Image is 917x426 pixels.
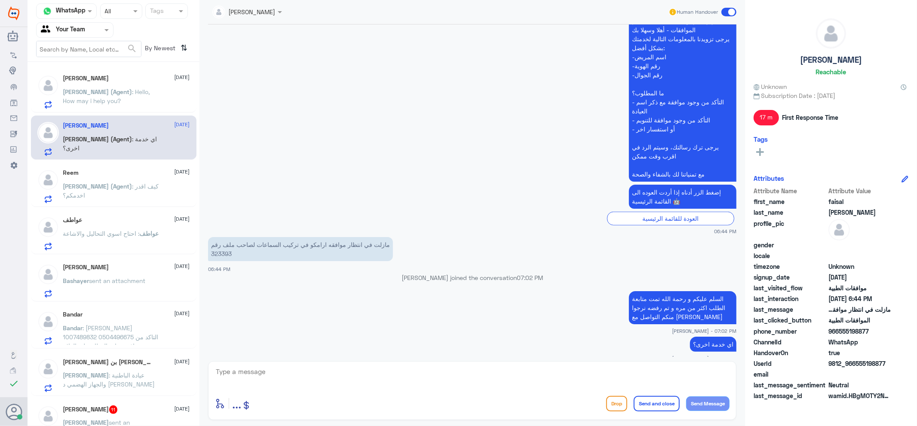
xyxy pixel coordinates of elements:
[828,186,891,195] span: Attribute Value
[754,294,827,303] span: last_interaction
[63,135,132,143] span: [PERSON_NAME] (Agent)
[37,264,59,285] img: defaultAdmin.png
[63,324,159,359] span: : [PERSON_NAME] 1007489832 0504496675 التاكد من وجود موافقة عيادة العظام على العلاج مع ارفاق صورة...
[816,68,846,76] h6: Reachable
[828,283,891,292] span: موافقات الطبية
[37,41,141,57] input: Search by Name, Local etc…
[690,337,736,352] p: 8/10/2025, 7:02 PM
[175,121,190,128] span: [DATE]
[754,251,827,260] span: locale
[175,310,190,317] span: [DATE]
[6,404,22,420] button: Avatar
[629,13,736,182] p: 8/10/2025, 6:44 PM
[754,240,827,250] span: gender
[208,237,393,261] p: 8/10/2025, 6:44 PM
[828,251,891,260] span: null
[607,212,734,225] div: العودة للقائمة الرئيسية
[63,324,83,332] span: Bandar
[63,371,155,388] span: : عيادة الباطنية والجهاز الهضمي د [PERSON_NAME]
[232,394,241,413] button: ...
[37,216,59,238] img: defaultAdmin.png
[754,283,827,292] span: last_visited_flow
[175,262,190,270] span: [DATE]
[754,262,827,271] span: timezone
[208,266,230,272] span: 06:44 PM
[754,110,779,125] span: 17 m
[828,316,891,325] span: الموافقات الطبية
[754,391,827,400] span: last_message_id
[63,405,118,414] h5: Sara
[828,273,891,282] span: 2025-10-08T05:02:19.422Z
[208,273,736,282] p: [PERSON_NAME] joined the conversation
[175,405,190,413] span: [DATE]
[754,348,827,357] span: HandoverOn
[63,169,79,176] h5: Reem
[634,396,680,411] button: Send and close
[63,264,109,271] h5: Bashayer Alturki
[754,186,827,195] span: Attribute Name
[63,419,109,426] span: [PERSON_NAME]
[175,215,190,223] span: [DATE]
[149,6,164,17] div: Tags
[677,8,718,16] span: Human Handover
[127,43,137,54] span: search
[9,378,19,389] i: check
[828,262,891,271] span: Unknown
[754,327,827,336] span: phone_number
[828,370,891,379] span: null
[89,277,146,284] span: sent an attachment
[754,208,827,217] span: last_name
[63,183,132,190] span: [PERSON_NAME] (Agent)
[175,73,190,81] span: [DATE]
[517,274,543,281] span: 07:02 PM
[63,122,109,129] h5: faisal abdullah
[232,396,241,411] span: ...
[606,396,627,411] button: Drop
[63,311,83,318] h5: Bandar
[141,41,178,58] span: By Newest
[828,338,891,347] span: 2
[63,88,132,95] span: [PERSON_NAME] (Agent)
[754,174,784,182] h6: Attributes
[63,371,109,379] span: [PERSON_NAME]
[672,355,736,362] span: [PERSON_NAME] - 07:02 PM
[63,358,152,367] h5: حسين علي بن حريز
[754,82,787,91] span: Unknown
[828,348,891,357] span: true
[63,230,140,237] span: : احتاح اسوي التحاليل والاشاعة
[828,359,891,368] span: 9812_966555198877
[828,305,891,314] span: مازلت في انتظار موافقه ارامكو في تركيب السماعات لصاحب ملف رقم 323393
[754,219,827,239] span: profile_pic
[672,327,736,335] span: [PERSON_NAME] - 07:02 PM
[140,230,159,237] span: عواطف
[37,122,59,143] img: defaultAdmin.png
[782,113,838,122] span: First Response Time
[800,55,862,65] h5: [PERSON_NAME]
[8,6,19,20] img: Widebot Logo
[828,294,891,303] span: 2025-10-08T15:44:33.832Z
[754,359,827,368] span: UserId
[754,370,827,379] span: email
[37,311,59,332] img: defaultAdmin.png
[175,358,190,365] span: [DATE]
[828,327,891,336] span: 966555198877
[828,197,891,206] span: faisal
[714,228,736,235] span: 06:44 PM
[63,75,109,82] h5: Shabna Mariyam
[63,216,83,224] h5: عواطف
[816,19,846,48] img: defaultAdmin.png
[754,338,827,347] span: ChannelId
[686,396,730,411] button: Send Message
[109,405,118,414] span: 11
[175,168,190,176] span: [DATE]
[127,42,137,56] button: search
[37,358,59,380] img: defaultAdmin.png
[828,380,891,389] span: 0
[754,316,827,325] span: last_clicked_button
[754,305,827,314] span: last_message
[41,5,54,18] img: whatsapp.png
[828,208,891,217] span: abdullah
[41,24,54,37] img: yourTeam.svg
[828,240,891,250] span: null
[754,380,827,389] span: last_message_sentiment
